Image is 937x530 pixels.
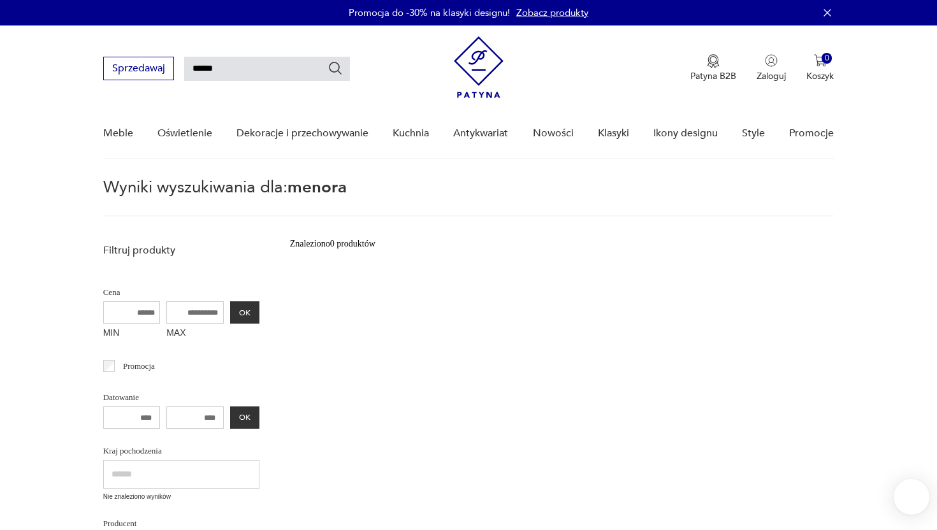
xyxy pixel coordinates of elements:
button: Szukaj [328,61,343,76]
button: Zaloguj [757,54,786,82]
a: Promocje [789,109,834,158]
img: Patyna - sklep z meblami i dekoracjami vintage [454,36,504,98]
button: Patyna B2B [690,54,736,82]
a: Nowości [533,109,574,158]
button: Sprzedawaj [103,57,174,80]
iframe: Smartsupp widget button [894,479,929,515]
div: Znaleziono 0 produktów [290,237,375,251]
p: Cena [103,285,259,299]
p: Promocja do -30% na klasyki designu! [349,6,510,19]
a: Antykwariat [453,109,508,158]
button: OK [230,301,259,324]
button: 0Koszyk [806,54,834,82]
a: Sprzedawaj [103,65,174,74]
a: Zobacz produkty [516,6,588,19]
p: Nie znaleziono wyników [103,492,259,502]
label: MAX [166,324,224,344]
a: Ikony designu [653,109,718,158]
img: Ikona koszyka [814,54,827,67]
p: Patyna B2B [690,70,736,82]
p: Koszyk [806,70,834,82]
img: Ikonka użytkownika [765,54,778,67]
a: Meble [103,109,133,158]
p: Filtruj produkty [103,243,259,257]
a: Style [742,109,765,158]
p: Datowanie [103,390,259,405]
p: Kraj pochodzenia [103,444,259,458]
a: Ikona medaluPatyna B2B [690,54,736,82]
button: OK [230,406,259,429]
p: Wyniki wyszukiwania dla: [103,180,834,217]
p: Promocja [123,359,155,373]
a: Dekoracje i przechowywanie [236,109,368,158]
img: Ikona medalu [707,54,720,68]
div: 0 [822,53,832,64]
a: Klasyki [598,109,629,158]
label: MIN [103,324,161,344]
a: Oświetlenie [157,109,212,158]
p: Zaloguj [757,70,786,82]
a: Kuchnia [393,109,429,158]
span: menora [287,176,347,199]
